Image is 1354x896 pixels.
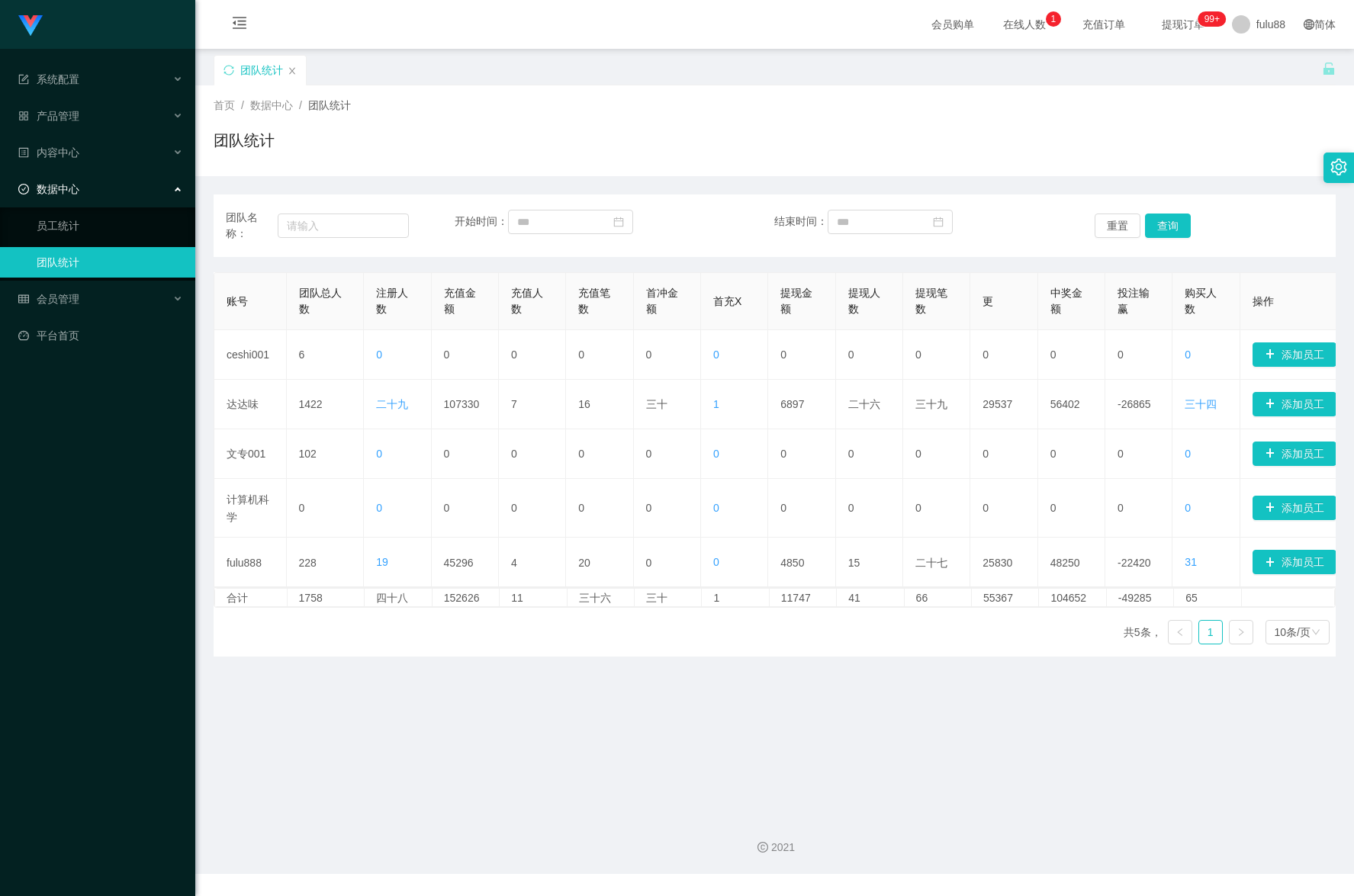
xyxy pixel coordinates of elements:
[1322,62,1336,75] i: 图标： 解锁
[646,502,652,514] font: 0
[848,348,854,361] font: 0
[1050,502,1057,514] font: 0
[915,348,921,361] font: 0
[713,592,719,604] font: 1
[1253,392,1336,416] button: 图标: 加号添加员工
[1256,18,1285,31] font: fulu88
[578,287,610,315] font: 充值笔数
[227,348,269,361] font: ceshi001
[1311,628,1320,638] i: 图标： 下
[983,295,993,307] font: 更
[18,294,29,304] i: 图标： 表格
[915,556,947,568] font: 二十七
[1046,11,1061,27] sup: 1
[37,293,79,305] font: 会员管理
[1118,592,1152,604] font: -49285
[1253,442,1336,466] button: 图标: 加号添加员工
[780,398,804,410] font: 6897
[713,295,741,307] font: 首充X
[780,556,804,568] font: 4850
[1168,620,1192,644] li: 上一页
[915,448,921,460] font: 0
[37,73,79,85] font: 系统配置
[983,592,1013,604] font: 55367
[227,295,248,307] font: 账号
[1050,556,1080,568] font: 48250
[240,64,283,76] font: 团队统计
[646,592,667,604] font: 三十
[444,556,474,568] font: 45296
[511,502,517,514] font: 0
[579,592,611,604] font: 三十六
[1050,592,1086,604] font: 104652
[983,398,1012,410] font: 29537
[18,320,183,351] a: 图标：仪表板平台首页
[444,502,450,514] font: 0
[241,99,244,111] font: /
[1185,556,1197,568] font: 31
[848,448,854,460] font: 0
[1118,398,1151,410] font: -26865
[511,448,517,460] font: 0
[18,184,29,194] i: 图标: 检查-圆圈-o
[1145,214,1191,238] button: 查询
[1118,556,1151,568] font: -22420
[1118,448,1124,460] font: 0
[376,348,382,361] font: 0
[781,592,811,604] font: 11747
[915,502,921,514] font: 0
[214,99,235,111] font: 首页
[931,18,974,31] font: 会员购单
[299,448,317,460] font: 102
[18,15,43,37] img: logo.9652507e.png
[288,66,297,75] i: 图标： 关闭
[1198,11,1226,27] sup: 221
[713,448,719,460] font: 0
[37,183,79,195] font: 数据中心
[227,556,262,568] font: fulu888
[1253,342,1336,367] button: 图标: 加号添加员工
[1050,398,1080,410] font: 56402
[1204,14,1220,24] font: 99+
[848,556,860,568] font: 15
[444,592,480,604] font: 152626
[1304,19,1314,30] i: 图标: 全球
[1208,626,1214,638] font: 1
[915,287,947,315] font: 提现笔数
[713,556,719,568] font: 0
[308,99,351,111] font: 团队统计
[578,502,584,514] font: 0
[299,398,323,410] font: 1422
[299,592,323,604] font: 1758
[444,398,480,410] font: 107330
[1185,448,1191,460] font: 0
[1118,502,1124,514] font: 0
[214,132,275,149] font: 团队统计
[18,74,29,85] i: 图标： 表格
[376,287,408,315] font: 注册人数
[646,287,678,315] font: 首冲金额
[511,348,517,361] font: 0
[983,556,1012,568] font: 25830
[1229,620,1253,644] li: 下一页
[646,348,652,361] font: 0
[757,842,768,853] i: 图标：版权
[455,215,508,227] font: 开始时间：
[1330,159,1347,175] i: 图标：设置
[848,592,860,604] font: 41
[278,214,408,238] input: 请输入
[713,398,719,410] font: 1
[578,348,584,361] font: 0
[1185,287,1217,315] font: 购买人数
[1185,502,1191,514] font: 0
[1275,626,1311,638] font: 10条/页
[848,502,854,514] font: 0
[1124,627,1162,639] font: 共5条，
[848,287,880,315] font: 提现人数
[578,398,590,410] font: 16
[916,592,928,604] font: 66
[511,287,543,315] font: 充值人数
[646,398,667,410] font: 三十
[1162,18,1204,31] font: 提现订单
[780,502,786,514] font: 0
